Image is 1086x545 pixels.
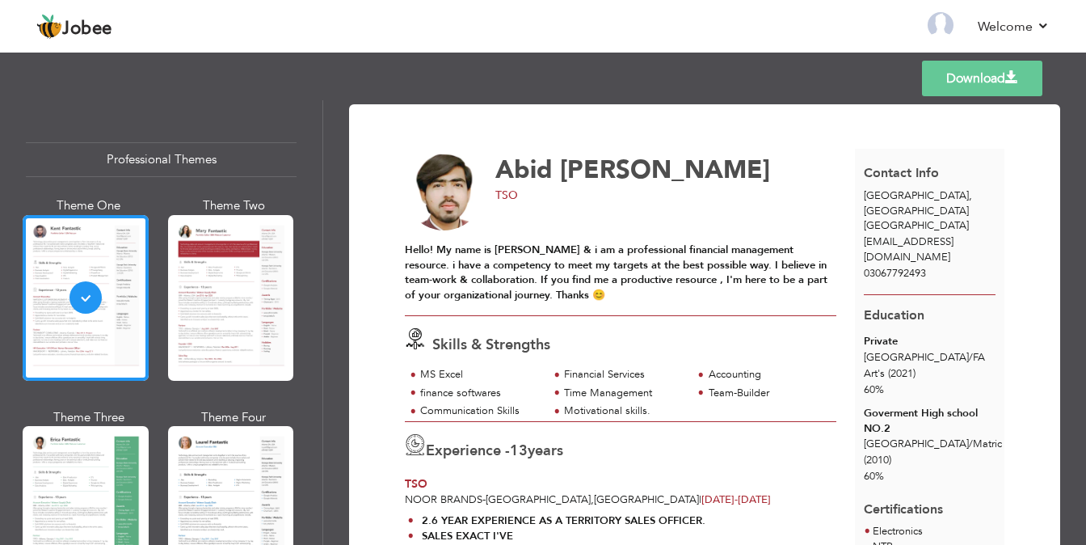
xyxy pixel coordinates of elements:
div: Professional Themes [26,142,297,177]
div: MS Excel [420,367,539,382]
a: Download [922,61,1042,96]
a: Welcome [978,17,1050,36]
div: finance softwares [420,386,539,401]
span: [GEOGRAPHIC_DATA] FA [864,350,985,365]
div: Private [864,334,995,349]
span: Noor Brands [405,492,482,507]
span: Experience - [426,441,510,461]
span: Art's [864,366,885,381]
span: (2010) [864,453,891,467]
span: 60% [864,469,884,484]
div: Theme Two [171,197,297,214]
div: Communication Skills [420,403,539,419]
div: Theme Three [26,409,152,426]
div: Motivational skills. [564,403,683,419]
span: [PERSON_NAME] [560,153,770,187]
span: Electronics [873,524,923,539]
span: [GEOGRAPHIC_DATA] [864,218,969,233]
span: 13 [510,441,528,461]
span: Skills & Strengths [432,335,550,355]
span: / [969,437,973,451]
span: , [969,188,972,203]
span: (2021) [888,366,916,381]
img: No image [405,152,484,231]
span: [GEOGRAPHIC_DATA] [486,492,591,507]
strong: 2.6 YEAR EXPERIENCE AS A TERRITORY SALES OFFICER. [422,513,705,528]
span: [DATE] [701,492,771,507]
div: Goverment High school NO.2 [864,406,995,436]
span: / [969,350,973,365]
img: Profile Img [928,12,953,38]
span: - [482,492,486,507]
a: Jobee [36,14,112,40]
strong: Hello! My name is [PERSON_NAME] & i am a professional financial management resource. i have a com... [405,243,827,302]
span: TSO [405,476,427,492]
span: 03067792493 [864,266,926,281]
span: TSO [495,188,518,203]
span: Abid [495,153,553,187]
span: , [591,492,594,507]
span: Jobee [62,20,112,38]
strong: SALES EXACT I'VE [422,529,513,543]
div: Team-Builder [709,386,827,401]
span: 60% [864,382,884,397]
span: [GEOGRAPHIC_DATA] Matric [864,437,1002,451]
span: [GEOGRAPHIC_DATA] [594,492,699,507]
span: Education [864,306,924,324]
span: Contact Info [864,164,939,182]
div: Accounting [709,367,827,382]
span: | [699,492,701,507]
div: [GEOGRAPHIC_DATA] [855,188,1005,234]
div: Financial Services [564,367,683,382]
img: jobee.io [36,14,62,40]
div: Time Management [564,386,683,401]
span: [GEOGRAPHIC_DATA] [864,188,969,203]
span: - [735,492,738,507]
span: Certifications [864,488,943,519]
label: years [510,441,563,462]
span: [DATE] [701,492,738,507]
div: Theme Four [171,409,297,426]
div: Theme One [26,197,152,214]
span: [EMAIL_ADDRESS][DOMAIN_NAME] [864,234,953,264]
